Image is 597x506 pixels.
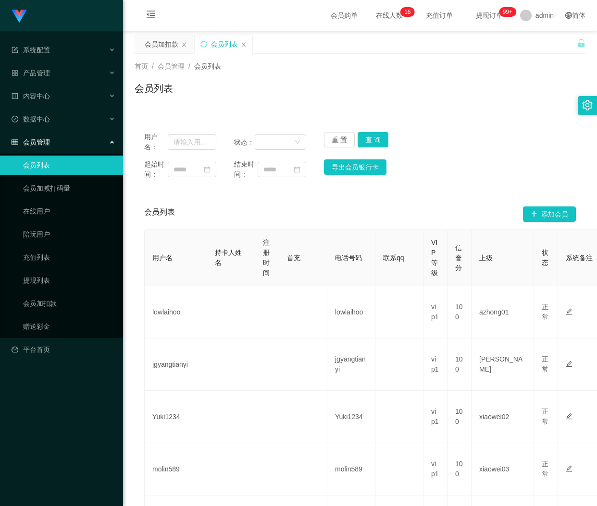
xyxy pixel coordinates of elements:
span: 正常 [542,460,548,478]
td: molin589 [145,443,207,495]
span: 首页 [135,62,148,70]
p: 6 [408,7,411,17]
td: jgyangtianyi [145,338,207,391]
span: 提现订单 [471,12,508,19]
div: 会员列表 [211,35,238,53]
td: vip1 [423,443,448,495]
button: 图标: plus添加会员 [523,206,576,222]
span: 联系qq [383,254,404,262]
i: 图标: close [181,42,187,48]
span: 系统配置 [12,46,50,54]
i: 图标: unlock [577,39,585,48]
a: 会员加扣款 [23,294,115,313]
img: logo.9652507e.png [12,10,27,23]
span: 上级 [479,254,493,262]
span: 正常 [542,408,548,425]
span: 结束时间： [234,159,258,180]
span: 首充 [287,254,300,262]
i: 图标: global [565,12,572,19]
span: 状态 [542,249,548,266]
i: 图标: appstore-o [12,70,18,76]
span: VIP等级 [431,239,438,277]
a: 图标: dashboard平台首页 [12,340,115,359]
span: / [152,62,154,70]
span: 数据中心 [12,115,50,123]
span: 内容中心 [12,92,50,100]
i: 图标: calendar [204,166,211,173]
span: 会员列表 [194,62,221,70]
td: vip1 [423,391,448,443]
a: 赠送彩金 [23,317,115,336]
td: Yuki1234 [145,391,207,443]
a: 充值列表 [23,248,115,267]
td: lowlaihoo [145,286,207,338]
input: 请输入用户名 [168,134,216,150]
i: 图标: sync [200,41,207,48]
span: 会员列表 [144,206,175,222]
a: 会员列表 [23,156,115,175]
span: 正常 [542,303,548,321]
td: 100 [448,338,472,391]
i: 图标: edit [566,308,572,315]
sup: 1166 [499,7,516,17]
td: lowlaihoo [327,286,375,338]
a: 陪玩用户 [23,225,115,244]
span: 信誉分 [455,244,462,272]
span: 产品管理 [12,69,50,77]
i: 图标: close [241,42,247,48]
span: 起始时间： [144,159,168,180]
td: vip1 [423,286,448,338]
td: molin589 [327,443,375,495]
i: 图标: setting [582,100,593,110]
button: 查 询 [358,132,388,147]
i: 图标: check-circle-o [12,116,18,122]
i: 图标: menu-fold [135,0,167,31]
a: 在线用户 [23,202,115,221]
p: 1 [404,7,408,17]
h1: 会员列表 [135,81,173,96]
span: 会员管理 [158,62,185,70]
td: jgyangtianyi [327,338,375,391]
i: 图标: down [295,139,300,146]
span: 充值订单 [421,12,458,19]
td: azhong01 [472,286,534,338]
i: 图标: edit [566,465,572,472]
div: 会员加扣款 [145,35,178,53]
button: 导出会员银行卡 [324,159,386,175]
span: 用户名 [152,254,173,262]
td: 100 [448,443,472,495]
span: 注册时间 [263,239,270,277]
sup: 16 [400,7,414,17]
i: 图标: profile [12,93,18,99]
td: 100 [448,286,472,338]
span: 会员管理 [12,138,50,146]
span: 在线人数 [371,12,408,19]
span: 状态： [234,137,255,147]
td: [PERSON_NAME] [472,338,534,391]
td: xiaowei03 [472,443,534,495]
span: 正常 [542,355,548,373]
span: 持卡人姓名 [215,249,242,266]
span: 用户名： [144,132,168,152]
span: / [188,62,190,70]
td: 100 [448,391,472,443]
td: vip1 [423,338,448,391]
span: 电话号码 [335,254,362,262]
button: 重 置 [324,132,355,147]
a: 提现列表 [23,271,115,290]
i: 图标: table [12,139,18,145]
td: xiaowei02 [472,391,534,443]
i: 图标: edit [566,361,572,367]
a: 会员加减打码量 [23,179,115,198]
i: 图标: calendar [294,166,300,173]
td: Yuki1234 [327,391,375,443]
i: 图标: form [12,47,18,53]
span: 系统备注 [566,254,593,262]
